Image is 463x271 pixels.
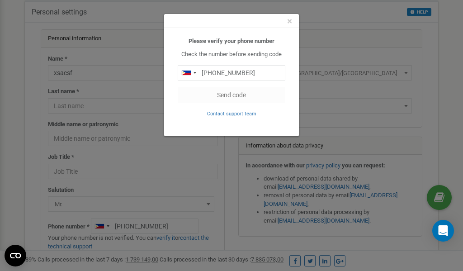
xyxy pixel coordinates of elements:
input: 0905 123 4567 [178,65,285,81]
p: Check the number before sending code [178,50,285,59]
button: Close [287,17,292,26]
button: Send code [178,87,285,103]
a: Contact support team [207,110,256,117]
div: Telephone country code [178,66,199,80]
div: Open Intercom Messenger [432,220,454,242]
span: × [287,16,292,27]
button: Open CMP widget [5,245,26,266]
small: Contact support team [207,111,256,117]
b: Please verify your phone number [189,38,274,44]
